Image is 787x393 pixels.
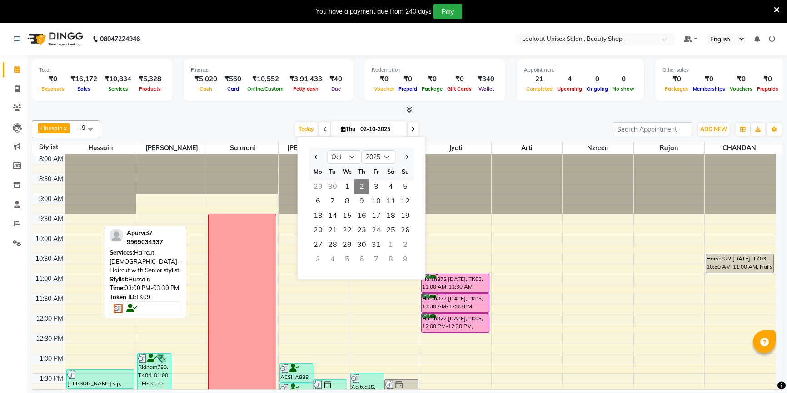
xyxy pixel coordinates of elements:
span: CHANDANI [705,142,776,154]
span: Ongoing [584,86,610,92]
span: Jyoti [420,142,491,154]
div: 1:30 PM [38,374,65,383]
span: Expenses [39,86,67,92]
div: Friday, October 31, 2025 [369,237,384,252]
div: [PERSON_NAME] vip, TK05, 01:25 PM-01:55 PM, Hair Wash - Loreal wash [DEMOGRAPHIC_DATA] [67,370,134,388]
div: Total [39,66,165,74]
span: Arti [492,142,562,154]
span: Vouchers [727,86,755,92]
div: ₹0 [445,74,474,84]
div: Thursday, November 6, 2025 [354,252,369,266]
div: Th [354,164,369,179]
span: Sales [75,86,93,92]
span: 29 [340,237,354,252]
div: Sunday, November 9, 2025 [398,252,413,266]
span: Time: [110,284,125,291]
span: 25 [384,223,398,237]
div: Appointment [524,66,637,74]
div: You have a payment due from 240 days [316,7,432,16]
div: Finance [191,66,346,74]
span: Today [295,122,318,136]
div: Stylist [32,142,65,152]
div: Saturday, November 8, 2025 [384,252,398,266]
div: 10:00 AM [34,234,65,244]
div: Saturday, October 11, 2025 [384,194,398,208]
div: Harsh872 [DATE], TK03, 11:00 AM-11:30 AM, Liposoluble Wax - Full Arms [422,274,489,292]
div: ₹0 [662,74,691,84]
span: Upcoming [555,86,584,92]
div: Monday, October 20, 2025 [311,223,325,237]
div: Wednesday, October 8, 2025 [340,194,354,208]
span: 9 [354,194,369,208]
div: AESHA888, TK02, 01:15 PM-01:45 PM, Haircut [DEMOGRAPHIC_DATA] - Haircut with Senior stylist [280,364,313,382]
span: Packages [662,86,691,92]
div: ₹0 [39,74,67,84]
div: Wednesday, October 29, 2025 [340,237,354,252]
div: ₹0 [691,74,727,84]
img: logo [23,26,85,52]
span: 4 [384,179,398,194]
div: Saturday, October 25, 2025 [384,223,398,237]
div: Friday, October 24, 2025 [369,223,384,237]
span: Hussain [65,142,136,154]
div: ₹40 [326,74,346,84]
span: 7 [325,194,340,208]
span: Token ID: [110,293,136,300]
div: Friday, October 3, 2025 [369,179,384,194]
span: 1 [340,179,354,194]
div: Saturday, October 18, 2025 [384,208,398,223]
span: 22 [340,223,354,237]
span: No show [610,86,637,92]
div: Tuesday, November 4, 2025 [325,252,340,266]
span: 2 [354,179,369,194]
div: Monday, October 13, 2025 [311,208,325,223]
span: Card [225,86,241,92]
iframe: chat widget [749,357,778,384]
span: [PERSON_NAME] [279,142,349,154]
div: Tuesday, October 28, 2025 [325,237,340,252]
div: Sunday, October 12, 2025 [398,194,413,208]
span: 13 [311,208,325,223]
span: Apurvi37 [127,229,153,236]
div: Wednesday, October 15, 2025 [340,208,354,223]
div: 1:00 PM [38,354,65,364]
button: Previous month [313,150,320,164]
div: Tuesday, October 7, 2025 [325,194,340,208]
span: 17 [369,208,384,223]
span: Wallet [476,86,496,92]
div: Sunday, October 19, 2025 [398,208,413,223]
div: 9969034937 [127,238,163,247]
div: Wednesday, October 22, 2025 [340,223,354,237]
div: Monday, September 29, 2025 [311,179,325,194]
div: Saturday, October 4, 2025 [384,179,398,194]
div: Mo [311,164,325,179]
div: ₹0 [372,74,396,84]
span: 28 [325,237,340,252]
span: Package [419,86,445,92]
div: Aditya15, TK07, 01:30 PM-02:00 PM, Hair Wash - Loreal wash [DEMOGRAPHIC_DATA] [351,373,384,392]
div: Monday, November 3, 2025 [311,252,325,266]
div: 8:00 AM [37,154,65,164]
div: Su [398,164,413,179]
div: 12:30 PM [34,334,65,344]
span: 24 [369,223,384,237]
div: 03:00 PM-03:30 PM [110,284,181,293]
div: Sunday, October 5, 2025 [398,179,413,194]
span: 30 [354,237,369,252]
span: 14 [325,208,340,223]
span: Services: [110,249,134,256]
div: Tuesday, October 14, 2025 [325,208,340,223]
div: 4 [555,74,584,84]
div: 0 [584,74,610,84]
span: 6 [311,194,325,208]
span: 21 [325,223,340,237]
span: 18 [384,208,398,223]
div: ₹0 [396,74,419,84]
a: x [63,124,67,132]
div: Saturday, November 1, 2025 [384,237,398,252]
span: Petty cash [291,86,321,92]
span: Completed [524,86,555,92]
span: Rajan [634,142,704,154]
span: [PERSON_NAME] [136,142,207,154]
span: Haircut [DEMOGRAPHIC_DATA] - Haircut with Senior stylist [110,249,181,274]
